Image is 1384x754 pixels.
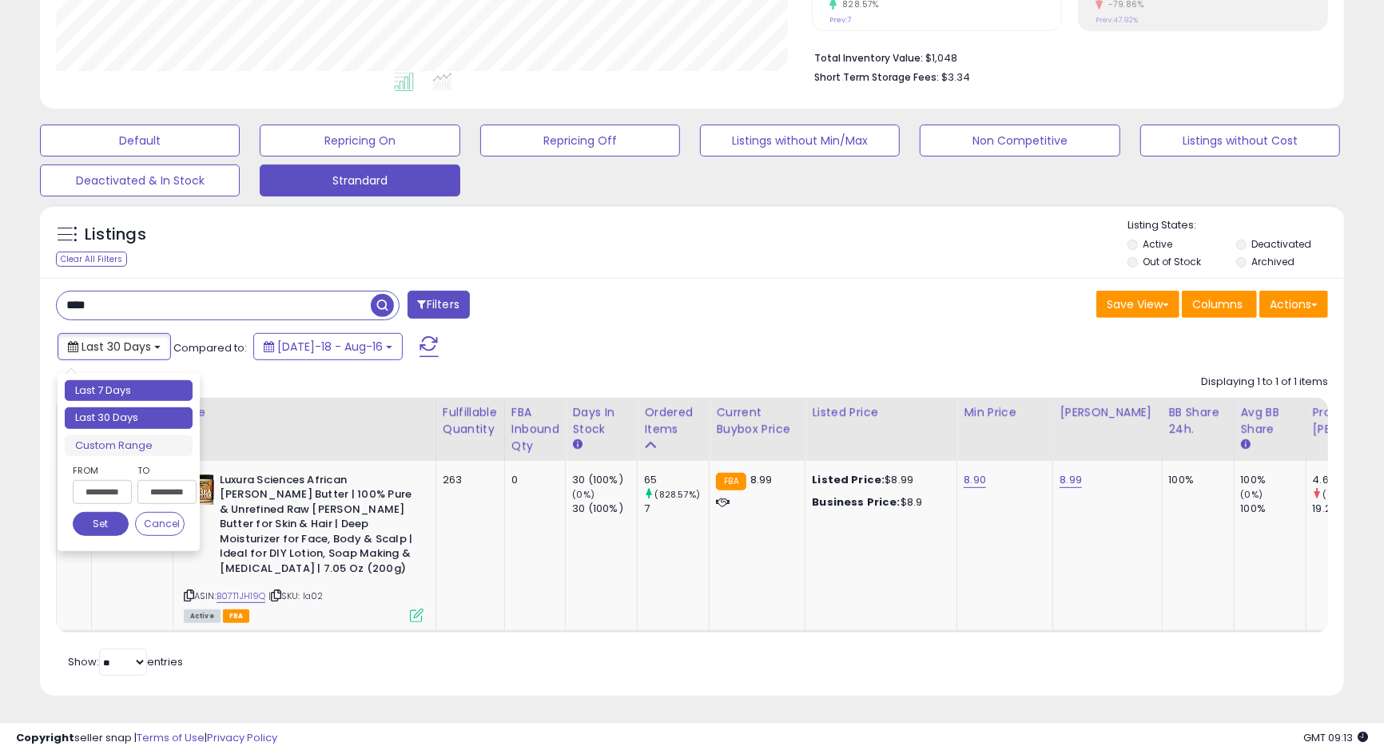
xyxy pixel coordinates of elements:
[1241,473,1306,487] div: 100%
[253,333,403,360] button: [DATE]-18 - Aug-16
[1201,375,1328,390] div: Displaying 1 to 1 of 1 items
[1241,404,1299,438] div: Avg BB Share
[1259,291,1328,318] button: Actions
[56,252,127,267] div: Clear All Filters
[65,435,193,457] li: Custom Range
[180,404,429,421] div: Title
[572,488,595,501] small: (0%)
[716,473,746,490] small: FBA
[812,472,885,487] b: Listed Price:
[480,125,680,157] button: Repricing Off
[135,512,185,536] button: Cancel
[572,502,637,516] div: 30 (100%)
[716,404,798,438] div: Current Buybox Price
[572,438,582,452] small: Days In Stock.
[1251,237,1311,251] label: Deactivated
[644,473,709,487] div: 65
[1182,291,1257,318] button: Columns
[1143,255,1201,268] label: Out of Stock
[443,404,498,438] div: Fulfillable Quantity
[408,291,470,319] button: Filters
[223,609,250,623] span: FBA
[1140,125,1340,157] button: Listings without Cost
[184,473,424,621] div: ASIN:
[1169,404,1227,438] div: BB Share 24h.
[814,51,923,65] b: Total Inventory Value:
[812,494,900,510] b: Business Price:
[1143,237,1172,251] label: Active
[16,731,277,746] div: seller snap | |
[58,333,171,360] button: Last 30 Days
[655,488,700,501] small: (828.57%)
[814,47,1316,66] li: $1,048
[82,339,151,355] span: Last 30 Days
[260,125,459,157] button: Repricing On
[829,15,851,25] small: Prev: 7
[268,589,324,602] span: | SKU: la02
[1241,488,1263,501] small: (0%)
[85,224,146,246] h5: Listings
[40,165,240,196] button: Deactivated & In Stock
[964,404,1046,421] div: Min Price
[73,462,129,478] label: From
[572,473,637,487] div: 30 (100%)
[572,404,630,438] div: Days In Stock
[1096,15,1138,25] small: Prev: 47.92%
[65,407,193,429] li: Last 30 Days
[644,404,702,438] div: Ordered Items
[173,340,247,355] span: Compared to:
[1303,730,1368,745] span: 2025-09-16 09:13 GMT
[220,473,414,581] b: Luxura Sciences African [PERSON_NAME] Butter | 100% Pure & Unrefined Raw [PERSON_NAME] Butter for...
[941,69,970,85] span: $3.34
[812,473,945,487] div: $8.99
[16,730,74,745] strong: Copyright
[750,472,773,487] span: 8.99
[443,473,492,487] div: 263
[1127,218,1344,233] p: Listing States:
[65,380,193,402] li: Last 7 Days
[1060,404,1155,421] div: [PERSON_NAME]
[1060,472,1082,488] a: 8.99
[920,125,1120,157] button: Non Competitive
[217,589,266,603] a: B07T1JH19Q
[644,502,709,516] div: 7
[1096,291,1179,318] button: Save View
[1169,473,1222,487] div: 100%
[964,472,986,488] a: 8.90
[137,730,205,745] a: Terms of Use
[1251,255,1295,268] label: Archived
[1192,296,1243,312] span: Columns
[73,512,129,536] button: Set
[814,70,939,84] b: Short Term Storage Fees:
[207,730,277,745] a: Privacy Policy
[184,609,221,623] span: All listings currently available for purchase on Amazon
[260,165,459,196] button: Strandard
[1241,502,1306,516] div: 100%
[511,473,554,487] div: 0
[68,654,183,669] span: Show: entries
[1241,438,1251,452] small: Avg BB Share.
[1323,488,1361,501] small: (-75.7%)
[812,495,945,510] div: $8.9
[137,462,185,478] label: To
[511,404,559,454] div: FBA inbound Qty
[40,125,240,157] button: Default
[812,404,950,421] div: Listed Price
[277,339,383,355] span: [DATE]-18 - Aug-16
[700,125,900,157] button: Listings without Min/Max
